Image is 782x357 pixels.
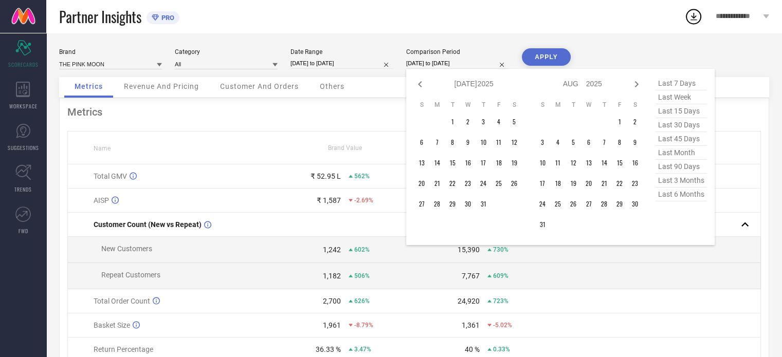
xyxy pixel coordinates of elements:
[550,135,566,150] td: Mon Aug 04 2025
[67,106,761,118] div: Metrics
[535,217,550,232] td: Sun Aug 31 2025
[406,48,509,55] div: Comparison Period
[8,144,39,152] span: SUGGESTIONS
[581,155,596,171] td: Wed Aug 13 2025
[316,345,341,353] div: 36.33 %
[656,90,707,104] span: last week
[627,196,643,212] td: Sat Aug 30 2025
[94,220,202,229] span: Customer Count (New vs Repeat)
[493,322,512,329] span: -5.02%
[317,196,341,204] div: ₹ 1,587
[656,132,707,146] span: last 45 days
[75,82,103,90] span: Metrics
[19,227,28,235] span: FWD
[522,48,571,66] button: APPLY
[581,176,596,191] td: Wed Aug 20 2025
[506,114,522,129] td: Sat Jul 05 2025
[465,345,480,353] div: 40 %
[94,172,127,180] span: Total GMV
[506,135,522,150] td: Sat Jul 12 2025
[476,114,491,129] td: Thu Jul 03 2025
[627,155,643,171] td: Sat Aug 16 2025
[550,101,566,109] th: Monday
[491,101,506,109] th: Friday
[596,196,612,212] td: Thu Aug 28 2025
[491,135,506,150] td: Fri Jul 11 2025
[429,155,445,171] td: Mon Jul 14 2025
[566,196,581,212] td: Tue Aug 26 2025
[445,135,460,150] td: Tue Jul 08 2025
[596,135,612,150] td: Thu Aug 07 2025
[9,102,38,110] span: WORKSPACE
[656,118,707,132] span: last 30 days
[493,246,508,253] span: 730%
[14,185,32,193] span: TRENDS
[581,196,596,212] td: Wed Aug 27 2025
[290,58,393,69] input: Select date range
[94,297,150,305] span: Total Order Count
[627,135,643,150] td: Sat Aug 09 2025
[311,172,341,180] div: ₹ 52.95 L
[323,321,341,329] div: 1,961
[460,155,476,171] td: Wed Jul 16 2025
[535,135,550,150] td: Sun Aug 03 2025
[627,176,643,191] td: Sat Aug 23 2025
[493,297,508,305] span: 723%
[101,271,160,279] span: Repeat Customers
[354,272,370,279] span: 506%
[566,176,581,191] td: Tue Aug 19 2025
[445,155,460,171] td: Tue Jul 15 2025
[94,321,130,329] span: Basket Size
[535,101,550,109] th: Sunday
[627,114,643,129] td: Sat Aug 02 2025
[535,176,550,191] td: Sun Aug 17 2025
[596,155,612,171] td: Thu Aug 14 2025
[656,104,707,118] span: last 15 days
[476,196,491,212] td: Thu Jul 31 2025
[59,48,162,55] div: Brand
[462,272,480,280] div: 7,767
[354,197,373,204] span: -2.69%
[354,322,373,329] span: -8.79%
[429,101,445,109] th: Monday
[630,78,643,90] div: Next month
[445,196,460,212] td: Tue Jul 29 2025
[550,155,566,171] td: Mon Aug 11 2025
[656,174,707,187] span: last 3 months
[550,196,566,212] td: Mon Aug 25 2025
[414,196,429,212] td: Sun Jul 27 2025
[612,196,627,212] td: Fri Aug 29 2025
[458,297,480,305] div: 24,920
[656,146,707,160] span: last month
[406,58,509,69] input: Select comparison period
[354,173,370,180] span: 562%
[612,135,627,150] td: Fri Aug 08 2025
[429,176,445,191] td: Mon Jul 21 2025
[290,48,393,55] div: Date Range
[566,155,581,171] td: Tue Aug 12 2025
[445,176,460,191] td: Tue Jul 22 2025
[354,246,370,253] span: 602%
[94,345,153,353] span: Return Percentage
[506,176,522,191] td: Sat Jul 26 2025
[656,187,707,201] span: last 6 months
[535,155,550,171] td: Sun Aug 10 2025
[491,114,506,129] td: Fri Jul 04 2025
[460,114,476,129] td: Wed Jul 02 2025
[476,101,491,109] th: Thursday
[612,114,627,129] td: Fri Aug 01 2025
[596,101,612,109] th: Thursday
[581,135,596,150] td: Wed Aug 06 2025
[460,176,476,191] td: Wed Jul 23 2025
[476,135,491,150] td: Thu Jul 10 2025
[458,246,480,254] div: 15,390
[566,135,581,150] td: Tue Aug 05 2025
[445,101,460,109] th: Tuesday
[414,135,429,150] td: Sun Jul 06 2025
[656,160,707,174] span: last 90 days
[414,101,429,109] th: Sunday
[506,101,522,109] th: Saturday
[627,101,643,109] th: Saturday
[414,176,429,191] td: Sun Jul 20 2025
[476,176,491,191] td: Thu Jul 24 2025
